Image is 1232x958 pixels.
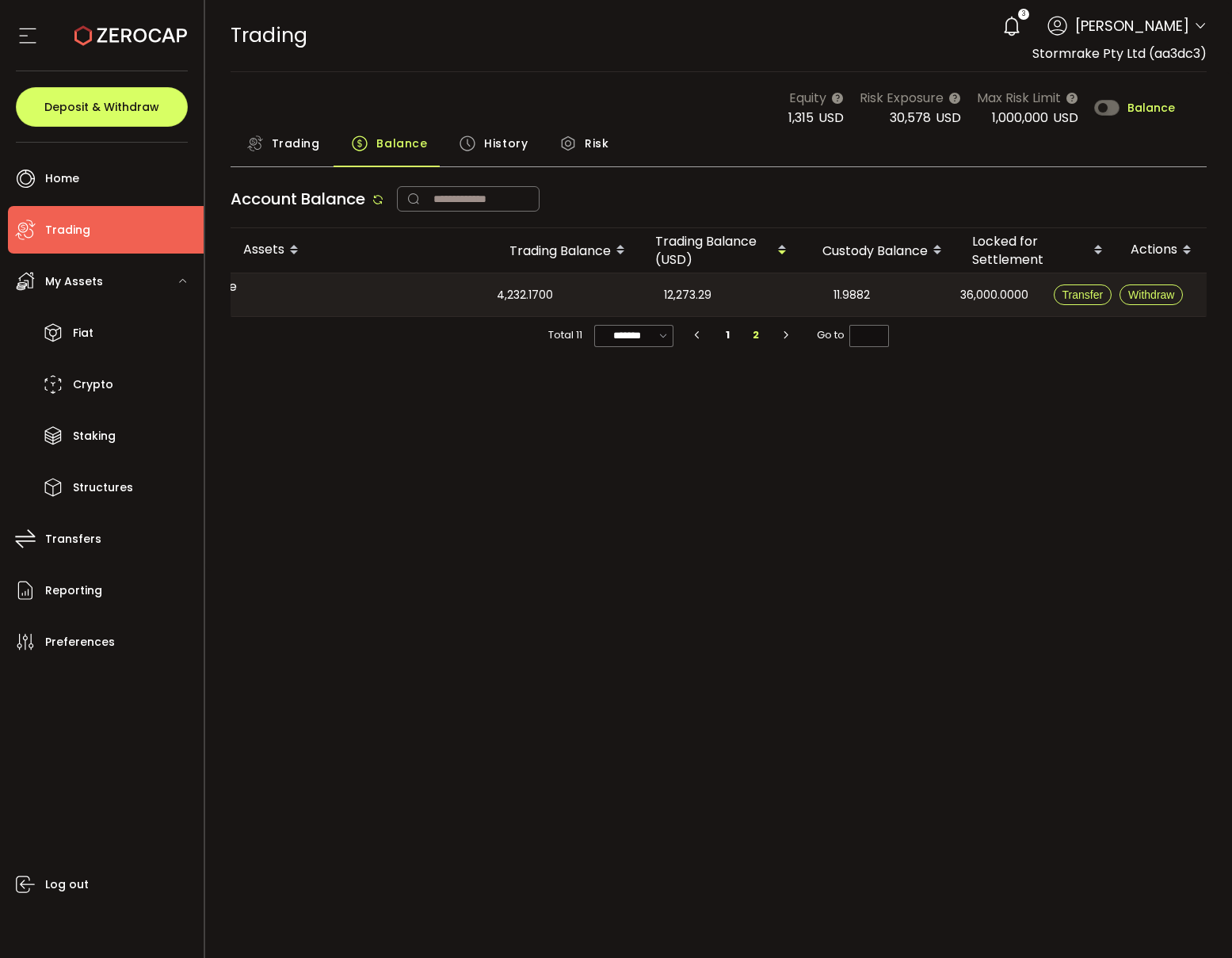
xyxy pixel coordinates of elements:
[45,631,115,654] span: Preferences
[1062,288,1104,301] span: Transfer
[45,528,101,551] span: Transfers
[45,270,103,293] span: My Assets
[788,109,814,127] span: 1,315
[45,219,90,242] span: Trading
[1053,109,1078,127] span: USD
[1022,9,1025,20] span: 3
[1075,15,1189,36] span: [PERSON_NAME]
[45,873,89,896] span: Log out
[1043,787,1232,958] iframe: Chat Widget
[742,324,770,346] li: 2
[1128,288,1174,301] span: Withdraw
[73,425,116,448] span: Staking
[231,21,307,49] span: Trading
[818,109,844,127] span: USD
[643,232,801,269] div: Trading Balance (USD)
[45,167,79,190] span: Home
[1054,284,1112,305] button: Transfer
[1127,102,1175,113] span: Balance
[45,579,102,602] span: Reporting
[73,476,133,499] span: Structures
[801,237,959,264] div: Custody Balance
[713,324,742,346] li: 1
[73,373,113,396] span: Crypto
[977,88,1061,108] span: Max Risk Limit
[959,232,1118,269] div: Locked for Settlement
[789,88,826,108] span: Equity
[817,324,889,346] span: Go to
[484,128,528,159] span: History
[664,286,711,304] span: 12,273.29
[497,286,553,304] span: 4,232.1700
[376,128,427,159] span: Balance
[1119,284,1183,305] button: Withdraw
[860,88,944,108] span: Risk Exposure
[960,286,1028,304] span: 36,000.0000
[890,109,931,127] span: 30,578
[44,101,159,113] span: Deposit & Withdraw
[1032,44,1207,63] span: Stormrake Pty Ltd (aa3dc3)
[231,188,365,210] span: Account Balance
[484,237,643,264] div: Trading Balance
[833,286,870,304] span: 11.9882
[548,324,582,346] span: Total 11
[231,237,484,264] div: Assets
[16,87,188,127] button: Deposit & Withdraw
[272,128,320,159] span: Trading
[73,322,93,345] span: Fiat
[936,109,961,127] span: USD
[992,109,1048,127] span: 1,000,000
[585,128,608,159] span: Risk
